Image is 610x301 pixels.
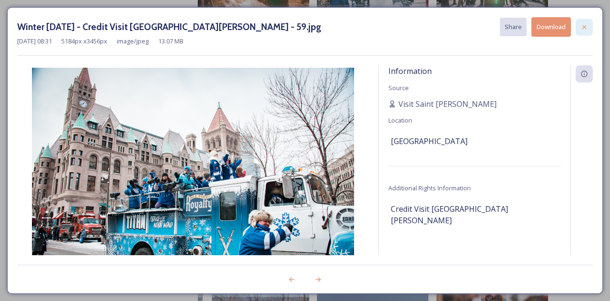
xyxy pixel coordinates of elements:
[391,135,468,147] span: [GEOGRAPHIC_DATA]
[17,37,52,46] span: [DATE] 08:31
[388,116,412,125] span: Location
[391,203,559,226] span: Credit Visit [GEOGRAPHIC_DATA][PERSON_NAME]
[388,83,409,92] span: Source
[61,37,107,46] span: 5184 px x 3456 px
[398,98,497,110] span: Visit Saint [PERSON_NAME]
[17,20,321,34] h3: Winter [DATE] - Credit Visit [GEOGRAPHIC_DATA][PERSON_NAME] - 59.jpg
[388,184,471,192] span: Additional Rights Information
[17,68,369,283] img: Winter%20Carnival%202019%20-%20Credit%20Visit%20Saint%20Paul%20-%2059.jpg
[158,37,183,46] span: 13.07 MB
[117,37,149,46] span: image/jpeg
[500,18,527,36] button: Share
[531,17,571,37] button: Download
[388,66,432,76] span: Information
